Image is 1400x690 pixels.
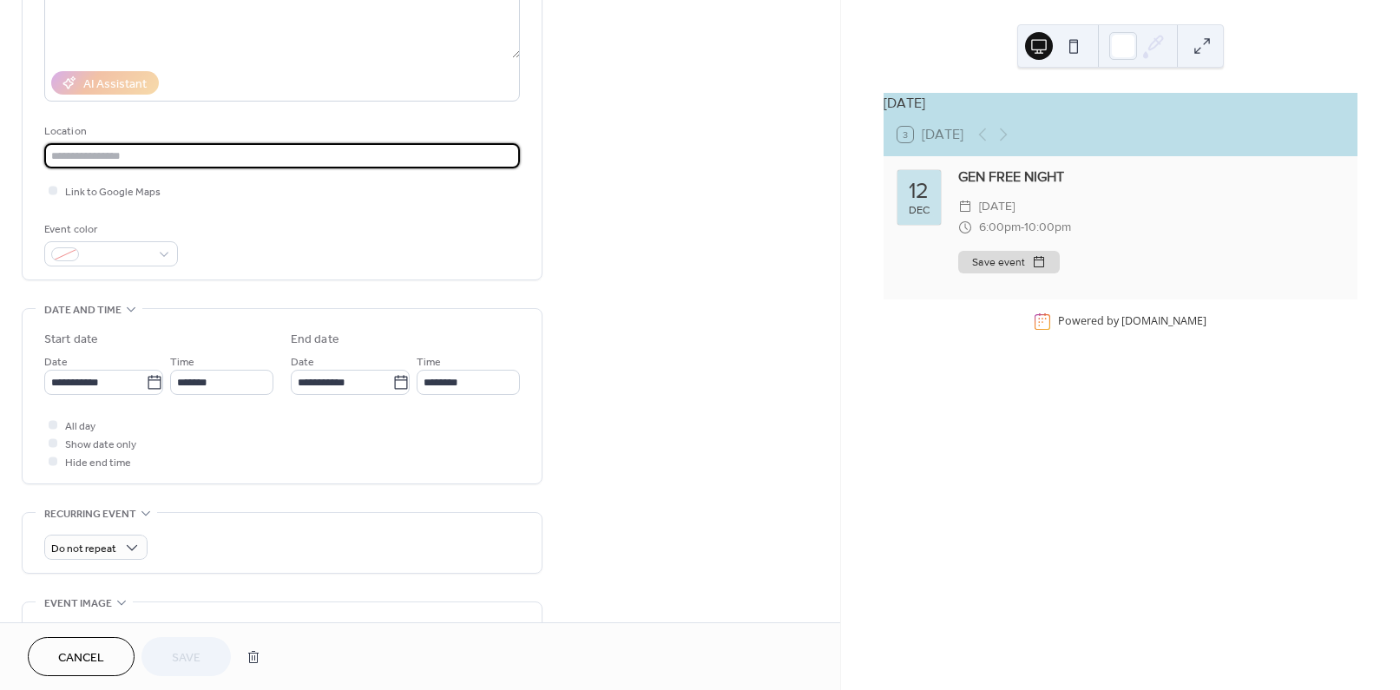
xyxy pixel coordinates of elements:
div: ​ [958,196,972,217]
span: Link to Google Maps [65,183,161,201]
span: - [1021,217,1024,238]
span: Show date only [65,436,136,454]
div: [DATE] [884,93,1357,114]
span: Do not repeat [51,539,116,559]
div: Dec [909,205,930,216]
button: Cancel [28,637,135,676]
span: Date [44,353,68,371]
span: Hide end time [65,454,131,472]
span: Date [291,353,314,371]
button: Save event [958,251,1060,273]
div: Location [44,122,516,141]
span: All day [65,417,95,436]
div: Powered by [1058,314,1206,329]
span: Date and time [44,301,122,319]
div: GEN FREE NIGHT [958,167,1344,187]
span: Cancel [58,649,104,667]
span: Time [170,353,194,371]
div: Event color [44,220,174,239]
span: Recurring event [44,505,136,523]
span: Event image [44,595,112,613]
span: Time [417,353,441,371]
a: [DOMAIN_NAME] [1121,314,1206,329]
div: 12 [909,180,929,201]
div: ​ [958,217,972,238]
div: Start date [44,331,98,349]
span: 6:00pm [979,217,1021,238]
div: End date [291,331,339,349]
span: [DATE] [979,196,1015,217]
span: 10:00pm [1024,217,1071,238]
